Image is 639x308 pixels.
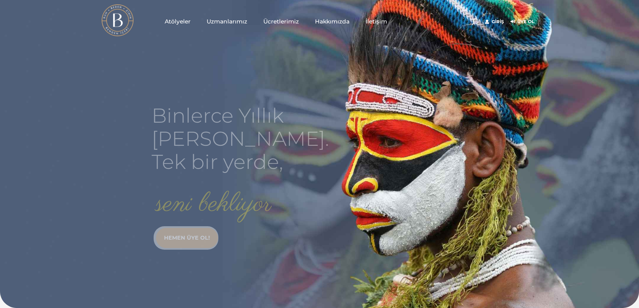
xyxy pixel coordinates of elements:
span: İletişim [366,18,387,25]
a: Hakkımızda [307,5,358,38]
a: Uzmanlarımız [199,5,255,38]
a: İletişim [358,5,395,38]
span: Ücretlerimiz [263,18,299,25]
a: HEMEN ÜYE OL! [156,228,218,248]
a: Giriş [485,18,504,26]
a: Atölyeler [157,5,199,38]
span: Uzmanlarımız [207,18,247,25]
rs-layer: seni bekliyor [156,190,271,219]
a: Üye Ol [511,18,534,26]
a: Ücretlerimiz [255,5,307,38]
span: Atölyeler [165,18,191,25]
img: light logo [102,4,134,36]
span: Hakkımızda [315,18,350,25]
rs-layer: Binlerce Yıllık [PERSON_NAME]. Tek bir yerde, [152,104,329,173]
